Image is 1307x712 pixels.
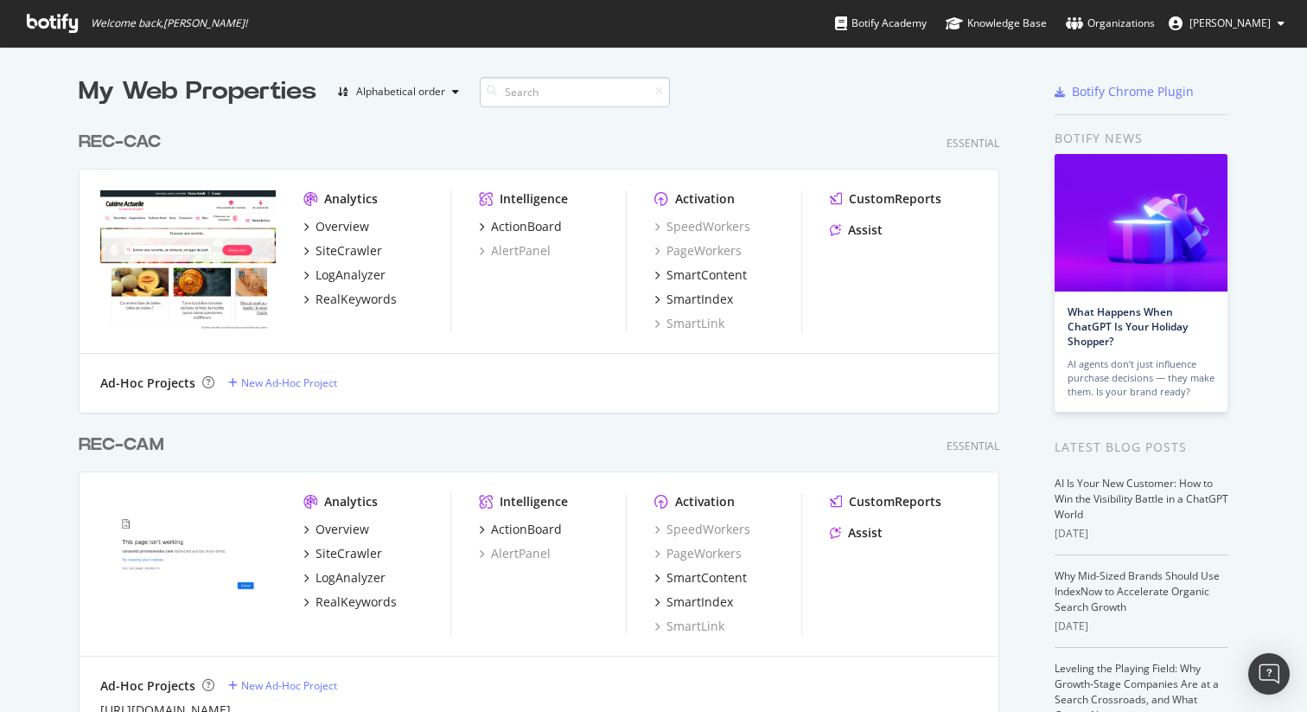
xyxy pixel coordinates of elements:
[500,493,568,510] div: Intelligence
[1055,526,1228,542] div: [DATE]
[100,375,195,392] div: Ad-Hoc Projects
[1055,83,1194,100] a: Botify Chrome Plugin
[480,77,670,107] input: Search
[330,78,466,106] button: Alphabetical order
[654,521,750,538] a: SpeedWorkers
[654,218,750,235] a: SpeedWorkers
[479,242,551,260] a: AlertPanel
[666,593,733,611] div: SmartIndex
[654,315,724,332] a: SmartLink
[79,130,161,155] div: REC-CAC
[241,678,337,693] div: New Ad-Hoc Project
[479,545,551,562] a: AlertPanel
[241,375,337,390] div: New Ad-Hoc Project
[316,545,382,562] div: SiteCrawler
[303,291,397,308] a: RealKeywords
[100,190,276,330] img: cuisineactuelle.fr
[1068,305,1188,349] a: What Happens When ChatGPT Is Your Holiday Shopper?
[79,433,163,458] div: REC-CAM
[666,569,747,587] div: SmartContent
[675,493,735,510] div: Activation
[830,221,883,239] a: Assist
[666,266,747,284] div: SmartContent
[79,74,316,109] div: My Web Properties
[1055,129,1228,148] div: Botify news
[316,291,397,308] div: RealKeywords
[830,190,941,208] a: CustomReports
[654,569,747,587] a: SmartContent
[79,433,170,458] a: REC-CAM
[91,16,247,30] span: Welcome back, [PERSON_NAME] !
[830,493,941,510] a: CustomReports
[666,291,733,308] div: SmartIndex
[479,521,562,538] a: ActionBoard
[654,266,747,284] a: SmartContent
[947,136,999,151] div: Essential
[654,242,742,260] a: PageWorkers
[324,493,378,510] div: Analytics
[303,266,386,284] a: LogAnalyzer
[316,266,386,284] div: LogAnalyzer
[1068,357,1215,399] div: AI agents don’t just influence purchase decisions — they make them. Is your brand ready?
[303,242,382,260] a: SiteCrawler
[316,521,369,538] div: Overview
[303,545,382,562] a: SiteCrawler
[654,593,733,611] a: SmartIndex
[830,524,883,542] a: Assist
[491,218,562,235] div: ActionBoard
[479,218,562,235] a: ActionBoard
[848,221,883,239] div: Assist
[835,15,927,32] div: Botify Academy
[654,291,733,308] a: SmartIndex
[303,521,369,538] a: Overview
[228,678,337,693] a: New Ad-Hoc Project
[946,15,1047,32] div: Knowledge Base
[356,87,445,97] div: Alphabetical order
[316,242,382,260] div: SiteCrawler
[100,493,276,633] img: caminteresse.fr
[1072,83,1194,100] div: Botify Chrome Plugin
[1055,476,1228,522] a: AI Is Your New Customer: How to Win the Visibility Battle in a ChatGPT World
[654,618,724,635] a: SmartLink
[79,130,168,155] a: REC-CAC
[324,190,378,208] div: Analytics
[228,375,337,390] a: New Ad-Hoc Project
[491,521,562,538] div: ActionBoard
[316,218,369,235] div: Overview
[1189,16,1271,30] span: Erwan BOULLé
[303,569,386,587] a: LogAnalyzer
[848,524,883,542] div: Assist
[1055,438,1228,457] div: Latest Blog Posts
[947,439,999,453] div: Essential
[849,493,941,510] div: CustomReports
[1055,568,1220,614] a: Why Mid-Sized Brands Should Use IndexNow to Accelerate Organic Search Growth
[1155,10,1298,37] button: [PERSON_NAME]
[675,190,735,208] div: Activation
[500,190,568,208] div: Intelligence
[1066,15,1155,32] div: Organizations
[316,593,397,611] div: RealKeywords
[1055,154,1227,292] img: What Happens When ChatGPT Is Your Holiday Shopper?
[316,569,386,587] div: LogAnalyzer
[1055,619,1228,634] div: [DATE]
[849,190,941,208] div: CustomReports
[100,677,195,695] div: Ad-Hoc Projects
[1248,653,1290,695] div: Open Intercom Messenger
[303,218,369,235] a: Overview
[303,593,397,611] a: RealKeywords
[654,545,742,562] a: PageWorkers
